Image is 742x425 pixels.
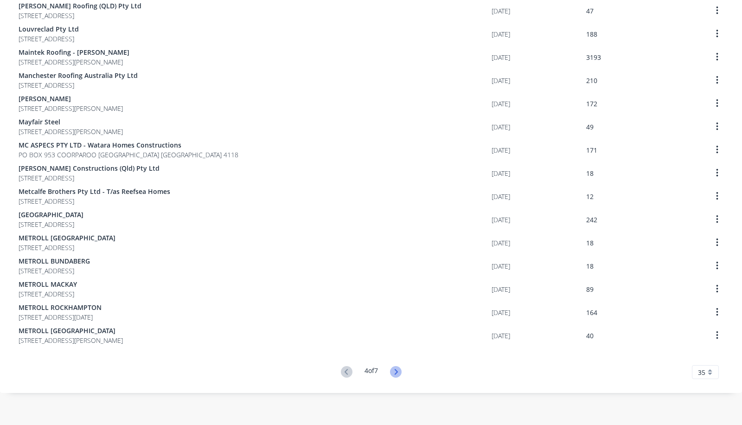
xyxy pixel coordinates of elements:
span: [STREET_ADDRESS] [19,266,90,276]
span: Mayfair Steel [19,117,123,127]
div: [DATE] [492,308,510,317]
div: [DATE] [492,52,510,62]
div: 188 [586,29,597,39]
div: [DATE] [492,192,510,201]
div: 164 [586,308,597,317]
span: METROLL [GEOGRAPHIC_DATA] [19,326,123,335]
span: Metcalfe Brothers Pty Ltd - T/as Reefsea Homes [19,187,170,196]
div: 18 [586,261,594,271]
div: 89 [586,284,594,294]
div: 12 [586,192,594,201]
div: [DATE] [492,215,510,225]
div: 40 [586,331,594,341]
div: 210 [586,76,597,85]
span: Louvreclad Pty Ltd [19,24,79,34]
div: 171 [586,145,597,155]
div: 172 [586,99,597,109]
div: [DATE] [492,145,510,155]
div: [DATE] [492,168,510,178]
div: 18 [586,238,594,248]
div: 3193 [586,52,601,62]
span: MC ASPECS PTY LTD - Watara Homes Constructions [19,140,238,150]
div: [DATE] [492,6,510,16]
span: [PERSON_NAME] Roofing (QLD) Pty Ltd [19,1,141,11]
span: [STREET_ADDRESS] [19,173,160,183]
span: METROLL [GEOGRAPHIC_DATA] [19,233,115,243]
div: 242 [586,215,597,225]
span: METROLL BUNDABERG [19,256,90,266]
div: 18 [586,168,594,178]
span: [PERSON_NAME] [19,94,123,103]
div: [DATE] [492,284,510,294]
span: METROLL MACKAY [19,279,77,289]
span: [PERSON_NAME] Constructions (Qld) Pty Ltd [19,163,160,173]
span: [STREET_ADDRESS] [19,34,79,44]
span: [STREET_ADDRESS] [19,196,170,206]
span: [STREET_ADDRESS][PERSON_NAME] [19,57,129,67]
span: [STREET_ADDRESS] [19,11,141,20]
div: [DATE] [492,29,510,39]
span: [STREET_ADDRESS][PERSON_NAME] [19,103,123,113]
span: [STREET_ADDRESS] [19,243,115,252]
span: [GEOGRAPHIC_DATA] [19,210,83,219]
span: Maintek Roofing - [PERSON_NAME] [19,47,129,57]
div: [DATE] [492,76,510,85]
div: 4 of 7 [365,366,378,379]
span: [STREET_ADDRESS] [19,80,138,90]
div: [DATE] [492,261,510,271]
span: [STREET_ADDRESS][PERSON_NAME] [19,127,123,136]
div: [DATE] [492,122,510,132]
div: [DATE] [492,331,510,341]
div: [DATE] [492,238,510,248]
div: [DATE] [492,99,510,109]
span: PO BOX 953 COORPAROO [GEOGRAPHIC_DATA] [GEOGRAPHIC_DATA] 4118 [19,150,238,160]
div: 47 [586,6,594,16]
span: [STREET_ADDRESS][PERSON_NAME] [19,335,123,345]
span: [STREET_ADDRESS] [19,289,77,299]
span: 35 [698,367,705,377]
span: Manchester Roofing Australia Pty Ltd [19,71,138,80]
span: [STREET_ADDRESS][DATE] [19,312,102,322]
div: 49 [586,122,594,132]
span: METROLL ROCKHAMPTON [19,303,102,312]
span: [STREET_ADDRESS] [19,219,83,229]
